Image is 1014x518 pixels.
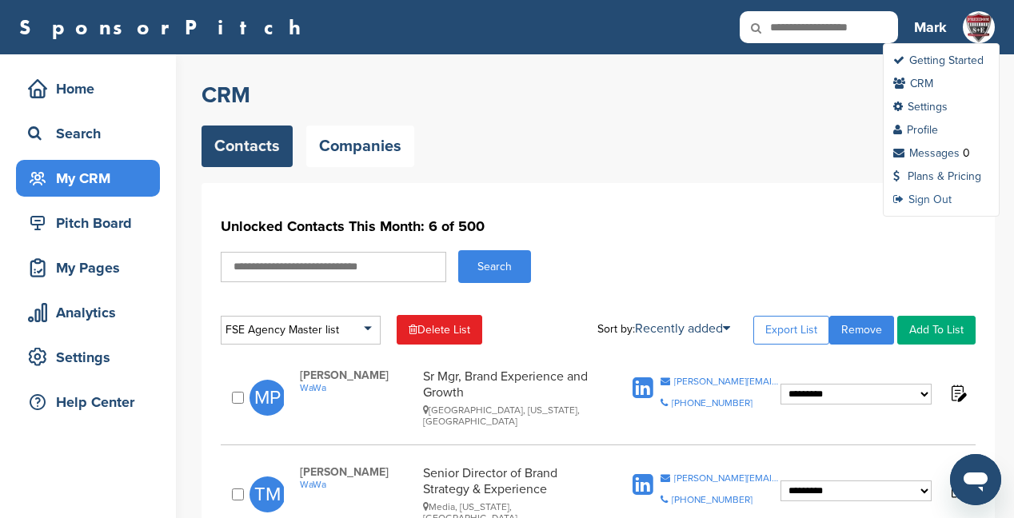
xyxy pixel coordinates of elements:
[948,480,968,500] img: Notes
[753,316,829,345] a: Export List
[250,380,285,416] span: MP
[16,384,160,420] a: Help Center
[16,160,160,197] a: My CRM
[948,383,968,403] img: Notes
[24,298,160,327] div: Analytics
[24,119,160,148] div: Search
[300,382,415,393] a: WaWa
[16,70,160,107] a: Home
[221,316,381,345] div: FSE Agency Master list
[674,377,780,386] div: [PERSON_NAME][EMAIL_ADDRESS][PERSON_NAME][DOMAIN_NAME]
[19,17,311,38] a: SponsorPitch
[24,388,160,416] div: Help Center
[950,454,1001,505] iframe: Button to launch messaging window
[914,16,947,38] h3: Mark
[16,294,160,331] a: Analytics
[16,339,160,376] a: Settings
[16,249,160,286] a: My Pages
[963,11,995,43] img: Freedom sports enterntainment logo white 5 copy
[397,315,482,345] a: Delete List
[423,369,605,427] div: Sr Mgr, Brand Experience and Growth
[221,212,976,241] h1: Unlocked Contacts This Month: 6 of 500
[24,164,160,193] div: My CRM
[16,205,160,241] a: Pitch Board
[300,479,415,490] a: WaWa
[914,10,947,45] a: Mark
[458,250,531,283] button: Search
[829,316,894,345] a: Remove
[24,343,160,372] div: Settings
[16,115,160,152] a: Search
[24,209,160,237] div: Pitch Board
[24,253,160,282] div: My Pages
[300,465,415,479] span: [PERSON_NAME]
[672,398,753,408] div: [PHONE_NUMBER]
[635,321,730,337] a: Recently added
[674,473,780,483] div: [PERSON_NAME][EMAIL_ADDRESS][PERSON_NAME][DOMAIN_NAME]
[306,126,414,167] a: Companies
[897,316,976,345] a: Add To List
[300,369,415,382] span: [PERSON_NAME]
[893,146,960,160] a: Messages
[202,81,995,110] h2: CRM
[24,74,160,103] div: Home
[423,404,605,427] div: [GEOGRAPHIC_DATA], [US_STATE], [GEOGRAPHIC_DATA]
[672,495,753,504] div: [PHONE_NUMBER]
[893,193,952,206] a: Sign Out
[250,476,285,512] span: TM
[893,77,933,90] a: CRM
[893,169,981,183] a: Plans & Pricing
[202,126,293,167] a: Contacts
[893,54,984,67] a: Getting Started
[893,123,938,137] a: Profile
[893,100,948,114] a: Settings
[597,322,730,335] div: Sort by:
[963,146,970,160] div: 0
